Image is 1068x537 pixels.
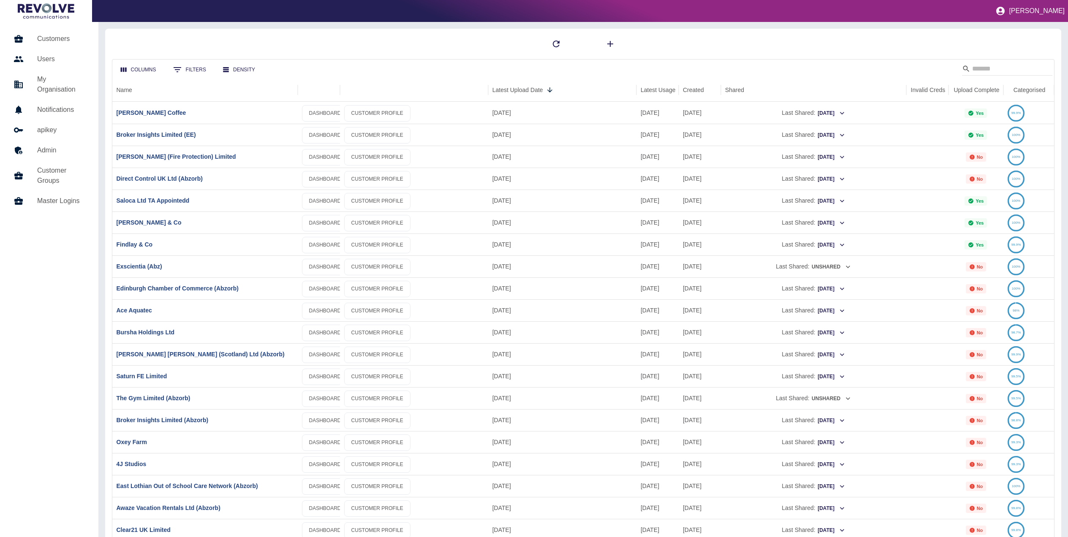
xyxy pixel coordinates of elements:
div: 03 Sep 2025 [488,277,636,299]
div: 02 Sep 2025 [636,102,679,124]
h5: My Organisation [37,74,85,95]
a: CUSTOMER PROFILE [344,237,410,253]
div: 31 Aug 2025 [636,299,679,321]
div: 29 Aug 2025 [636,190,679,212]
a: [PERSON_NAME] Coffee [117,109,186,116]
div: 17 Oct 2023 [679,365,721,387]
div: 05 Sep 2025 [488,102,636,124]
button: [DATE] [817,436,845,449]
text: 99.8% [1011,528,1021,532]
a: CUSTOMER PROFILE [344,391,410,407]
div: Created [683,87,704,93]
h5: Customer Groups [37,165,85,186]
div: 03 Sep 2025 [488,409,636,431]
a: CUSTOMER PROFILE [344,500,410,517]
div: 26 Apr 2024 [679,497,721,519]
div: Last Shared: [725,146,902,168]
a: Broker Insights Limited (Abzorb) [117,417,209,423]
button: [DATE] [817,480,845,493]
a: Oxey Farm [117,439,147,445]
div: 26 Apr 2024 [679,299,721,321]
div: 03 Sep 2025 [488,343,636,365]
div: 26 Aug 2025 [636,212,679,233]
a: CUSTOMER PROFILE [344,325,410,341]
button: [DATE] [817,129,845,142]
a: CUSTOMER PROFILE [344,259,410,275]
button: Unshared [811,260,851,274]
h5: Users [37,54,85,64]
div: 03 Sep 2025 [488,299,636,321]
text: 98.7% [1011,331,1021,334]
div: Last Shared: [725,344,902,365]
div: Not all required reports for this customer were uploaded for the latest usage month. [966,350,986,359]
p: No [977,528,983,533]
button: [DATE] [817,458,845,471]
a: [PERSON_NAME] [PERSON_NAME] (Scotland) Ltd (Abzorb) [117,351,285,358]
text: 99.8% [1011,506,1021,510]
div: Not all required reports for this customer were uploaded for the latest usage month. [966,284,986,293]
a: DASHBOARD [302,149,348,165]
div: Last Shared: [725,475,902,497]
button: [DATE] [817,217,845,230]
text: 98% [1013,309,1019,312]
button: [DATE] [817,502,845,515]
a: East Lothian Out of School Care Network (Abzorb) [117,483,258,489]
a: Edinburgh Chamber of Commerce (Abzorb) [117,285,239,292]
a: DASHBOARD [302,500,348,517]
a: Direct Control UK Ltd (Abzorb) [117,175,203,182]
a: [PERSON_NAME] (Fire Protection) Limited [117,153,236,160]
button: [DATE] [817,151,845,164]
div: 26 Apr 2024 [679,409,721,431]
div: Last Shared: [725,388,902,409]
div: Last Shared: [725,322,902,343]
div: 25 Aug 2025 [636,233,679,255]
div: 31 Aug 2025 [636,475,679,497]
button: [PERSON_NAME] [992,3,1068,19]
div: 26 Apr 2024 [679,168,721,190]
a: DASHBOARD [302,215,348,231]
div: 03 Sep 2025 [488,453,636,475]
p: No [977,286,983,291]
div: 03 Sep 2025 [488,475,636,497]
div: Upload Complete [954,87,999,93]
img: Logo [18,3,74,19]
a: Admin [7,140,92,160]
div: 31 Aug 2025 [636,431,679,453]
a: DASHBOARD [302,259,348,275]
a: The Gym Limited (Abzorb) [117,395,190,401]
a: CUSTOMER PROFILE [344,412,410,429]
button: [DATE] [817,195,845,208]
a: Bursha Holdings Ltd [117,329,175,336]
text: 100% [1012,133,1020,137]
a: Awaze Vacation Rentals Ltd (Abzorb) [117,504,220,511]
div: Not all required reports for this customer were uploaded for the latest usage month. [966,174,986,184]
text: 99.9% [1011,353,1021,356]
div: Name [117,87,132,93]
a: CUSTOMER PROFILE [344,434,410,451]
div: Last Shared: [725,497,902,519]
a: Customers [7,29,92,49]
h5: Notifications [37,105,85,115]
div: 03 Sep 2025 [488,497,636,519]
a: CUSTOMER PROFILE [344,347,410,363]
div: 31 Aug 2025 [636,453,679,475]
a: CUSTOMER PROFILE [344,171,410,187]
div: 03 Sep 2025 [488,365,636,387]
button: [DATE] [817,107,845,120]
p: No [977,418,983,423]
p: [PERSON_NAME] [1009,7,1065,15]
div: Not all required reports for this customer were uploaded for the latest usage month. [966,262,986,271]
div: Categorised [1014,87,1046,93]
a: DASHBOARD [302,127,348,144]
a: My Organisation [7,69,92,100]
div: 05 Sep 2025 [488,124,636,146]
div: Not all required reports for this customer were uploaded for the latest usage month. [966,328,986,337]
div: 04 Sep 2025 [488,168,636,190]
div: Search [962,62,1052,77]
button: [DATE] [817,370,845,383]
div: Invalid Creds [911,87,946,93]
text: 99.5% [1011,396,1021,400]
text: 99.3% [1011,462,1021,466]
a: CUSTOMER PROFILE [344,149,410,165]
a: Notifications [7,100,92,120]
